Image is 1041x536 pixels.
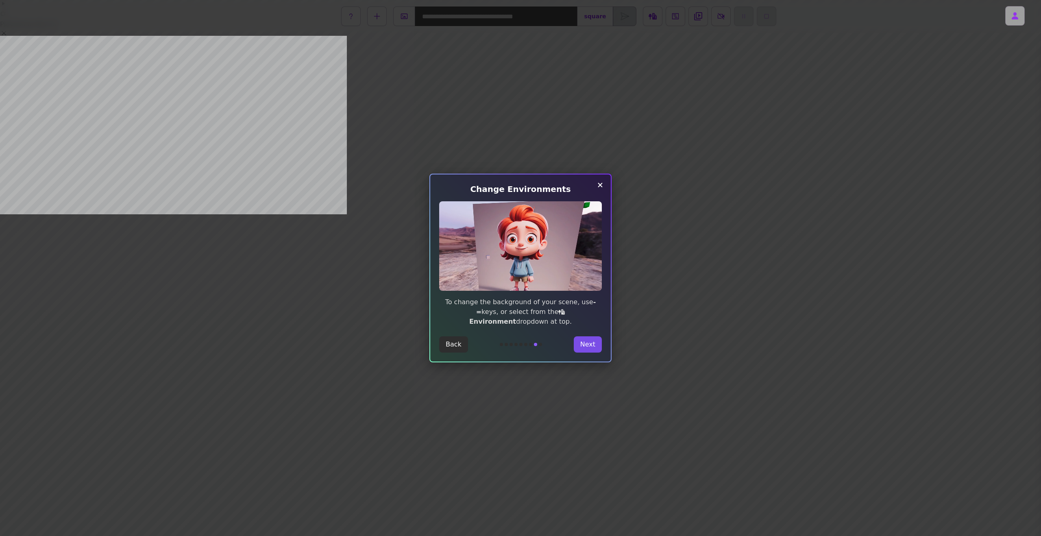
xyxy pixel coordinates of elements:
[439,336,468,353] button: Back
[469,308,565,325] b: Environment
[439,183,602,195] h2: Change Environments
[476,298,596,316] b: - =
[439,297,602,327] p: To change the background of your scene, use keys, or select from the dropdown at top.
[595,180,605,190] button: Close tour
[574,336,602,353] button: Next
